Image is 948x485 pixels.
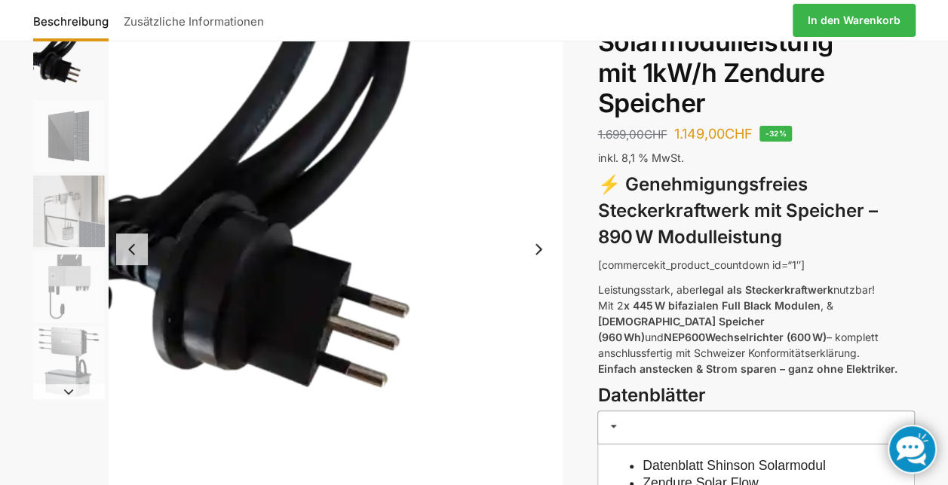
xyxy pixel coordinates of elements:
span: CHF [724,126,752,142]
span: inkl. 8,1 % MwSt. [597,151,683,164]
li: 4 / 6 [29,173,105,249]
strong: [DEMOGRAPHIC_DATA] Speicher (960 Wh) [597,315,764,343]
strong: NEP600Wechselrichter (600 W) [663,331,826,343]
a: In den Warenkorb [793,4,916,37]
bdi: 1.149,00 [673,126,752,142]
h3: Datenblätter [597,383,915,409]
li: 3 / 6 [29,98,105,173]
img: nep-microwechselrichter-600w [33,251,105,322]
button: Next slide [33,384,105,399]
a: Datenblatt Shinson Solarmodul [643,458,826,473]
strong: legal als Steckerkraftwerk [698,283,833,296]
span: CHF [643,127,667,142]
a: Beschreibung [33,2,116,38]
img: Zendure-solar-flow-Batteriespeicher für Balkonkraftwerke [33,175,105,247]
p: [commercekit_product_countdown id=“1″] [597,257,915,273]
p: Leistungsstark, aber nutzbar! Mit 2 , & und – komplett anschlussfertig mit Schweizer Konformitäts... [597,282,915,377]
h3: ⚡ Genehmigungsfreies Steckerkraftwerk mit Speicher – 890 W Modulleistung [597,172,915,250]
img: Anschlusskabel-3meter_schweizer-stecker [33,25,105,96]
li: 6 / 6 [29,324,105,399]
img: Zendure-Solaflow [33,326,105,398]
button: Previous slide [116,233,148,265]
li: 5 / 6 [29,249,105,324]
a: Zusätzliche Informationen [116,2,272,38]
bdi: 1.699,00 [597,127,667,142]
img: Maysun [33,100,105,172]
button: Next slide [523,233,554,265]
strong: x 445 W bifazialen Full Black Modulen [623,299,820,312]
strong: Einfach anstecken & Strom sparen – ganz ohne Elektriker. [597,362,897,375]
span: -32% [759,126,792,142]
li: 2 / 6 [29,23,105,98]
